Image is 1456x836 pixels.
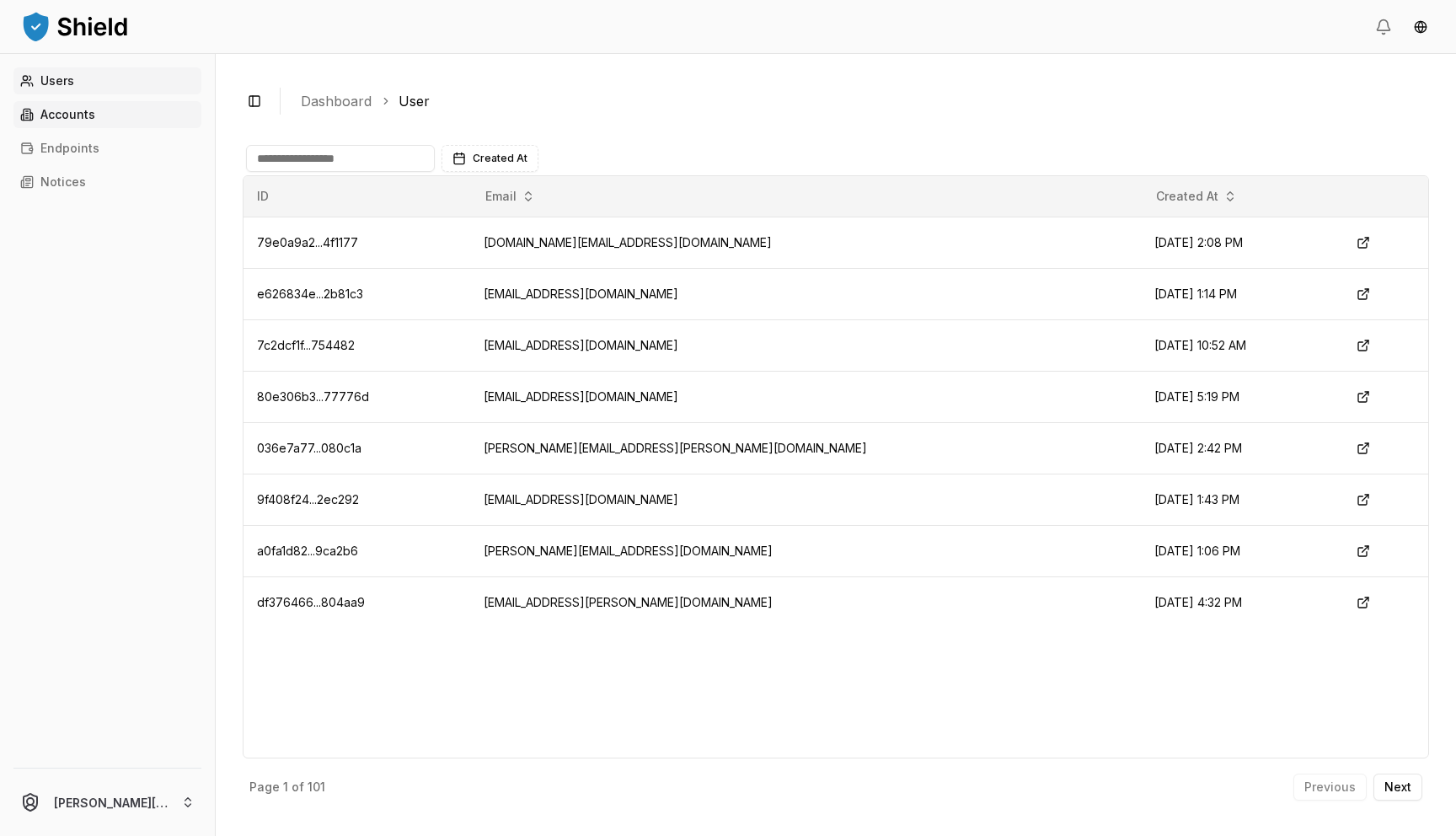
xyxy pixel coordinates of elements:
[13,135,201,162] a: Endpoints
[1373,774,1422,801] button: Next
[1384,781,1411,793] p: Next
[257,389,369,404] span: 80e306b3...77776d
[20,9,130,43] img: ShieldPay Logo
[257,235,358,249] span: 79e0a9a2...4f1177
[473,152,527,165] span: Created At
[442,145,538,172] button: Created At
[40,142,99,154] p: Endpoints
[1149,183,1244,210] button: Created At
[399,91,430,111] a: User
[244,176,470,217] th: ID
[470,422,1140,474] td: [PERSON_NAME][EMAIL_ADDRESS][PERSON_NAME][DOMAIN_NAME]
[13,67,201,94] a: Users
[301,91,1416,111] nav: breadcrumb
[292,781,304,793] p: of
[283,781,288,793] p: 1
[257,544,358,558] span: a0fa1d82...9ca2b6
[13,101,201,128] a: Accounts
[470,319,1140,371] td: [EMAIL_ADDRESS][DOMAIN_NAME]
[301,91,372,111] a: Dashboard
[40,176,86,188] p: Notices
[1154,492,1239,506] span: [DATE] 1:43 PM
[470,525,1140,576] td: [PERSON_NAME][EMAIL_ADDRESS][DOMAIN_NAME]
[308,781,325,793] p: 101
[1154,338,1246,352] span: [DATE] 10:52 AM
[13,169,201,196] a: Notices
[1154,389,1239,404] span: [DATE] 5:19 PM
[257,492,359,506] span: 9f408f24...2ec292
[470,576,1140,628] td: [EMAIL_ADDRESS][PERSON_NAME][DOMAIN_NAME]
[479,183,542,210] button: Email
[40,109,95,121] p: Accounts
[470,474,1140,525] td: [EMAIL_ADDRESS][DOMAIN_NAME]
[470,217,1140,268] td: [DOMAIN_NAME][EMAIL_ADDRESS][DOMAIN_NAME]
[1154,544,1240,558] span: [DATE] 1:06 PM
[470,268,1140,319] td: [EMAIL_ADDRESS][DOMAIN_NAME]
[1154,441,1242,455] span: [DATE] 2:42 PM
[257,595,365,609] span: df376466...804aa9
[1154,287,1237,301] span: [DATE] 1:14 PM
[7,775,208,829] button: [PERSON_NAME][EMAIL_ADDRESS][DOMAIN_NAME]
[249,781,280,793] p: Page
[257,338,355,352] span: 7c2dcf1f...754482
[1154,595,1242,609] span: [DATE] 4:32 PM
[257,441,361,455] span: 036e7a77...080c1a
[1154,235,1243,249] span: [DATE] 2:08 PM
[257,287,363,301] span: e626834e...2b81c3
[54,794,168,812] p: [PERSON_NAME][EMAIL_ADDRESS][DOMAIN_NAME]
[470,371,1140,422] td: [EMAIL_ADDRESS][DOMAIN_NAME]
[40,75,74,87] p: Users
